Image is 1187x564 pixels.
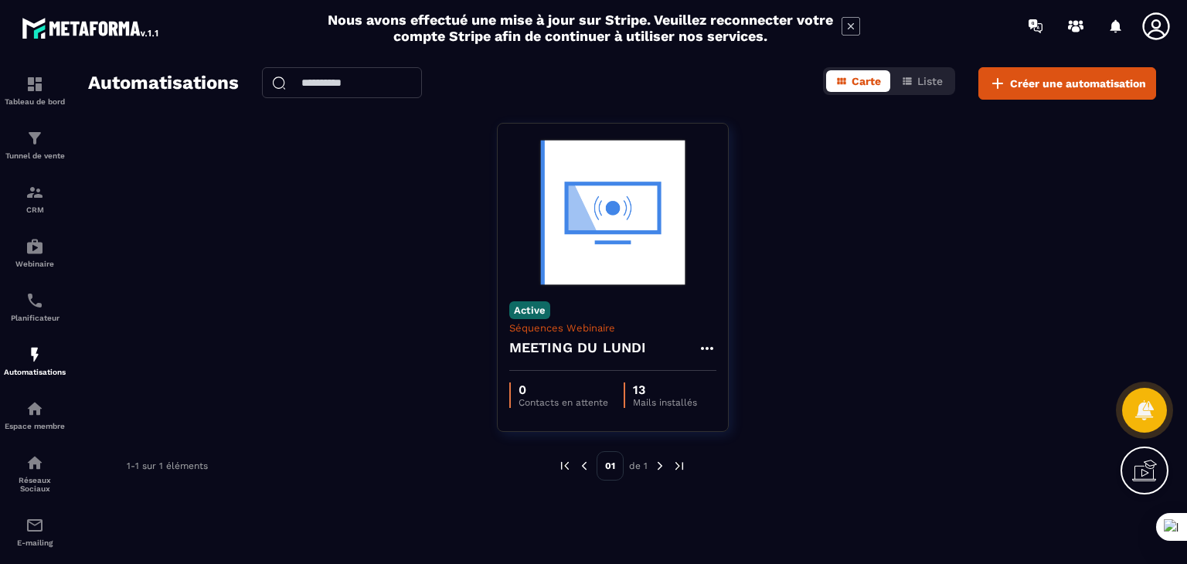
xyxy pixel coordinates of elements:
[26,237,44,256] img: automations
[26,345,44,364] img: automations
[558,459,572,473] img: prev
[4,97,66,106] p: Tableau de bord
[629,460,648,472] p: de 1
[26,399,44,418] img: automations
[978,67,1156,100] button: Créer une automatisation
[672,459,686,473] img: next
[88,67,239,100] h2: Automatisations
[4,442,66,505] a: social-networksocial-networkRéseaux Sociaux
[26,516,44,535] img: email
[4,314,66,322] p: Planificateur
[509,301,550,319] p: Active
[4,226,66,280] a: automationsautomationsWebinaire
[509,322,716,334] p: Séquences Webinaire
[509,135,716,290] img: automation-background
[26,183,44,202] img: formation
[26,129,44,148] img: formation
[4,422,66,430] p: Espace membre
[519,382,608,397] p: 0
[26,454,44,472] img: social-network
[633,397,697,408] p: Mails installés
[653,459,667,473] img: next
[127,460,208,471] p: 1-1 sur 1 éléments
[4,388,66,442] a: automationsautomationsEspace membre
[4,476,66,493] p: Réseaux Sociaux
[4,539,66,547] p: E-mailing
[917,75,943,87] span: Liste
[4,151,66,160] p: Tunnel de vente
[519,397,608,408] p: Contacts en attente
[852,75,881,87] span: Carte
[4,117,66,172] a: formationformationTunnel de vente
[4,260,66,268] p: Webinaire
[4,206,66,214] p: CRM
[577,459,591,473] img: prev
[4,334,66,388] a: automationsautomationsAutomatisations
[633,382,697,397] p: 13
[509,337,647,358] h4: MEETING DU LUNDI
[4,368,66,376] p: Automatisations
[826,70,890,92] button: Carte
[26,291,44,310] img: scheduler
[4,505,66,559] a: emailemailE-mailing
[327,12,834,44] h2: Nous avons effectué une mise à jour sur Stripe. Veuillez reconnecter votre compte Stripe afin de ...
[4,172,66,226] a: formationformationCRM
[26,75,44,93] img: formation
[4,280,66,334] a: schedulerschedulerPlanificateur
[892,70,952,92] button: Liste
[597,451,624,481] p: 01
[1010,76,1146,91] span: Créer une automatisation
[22,14,161,42] img: logo
[4,63,66,117] a: formationformationTableau de bord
